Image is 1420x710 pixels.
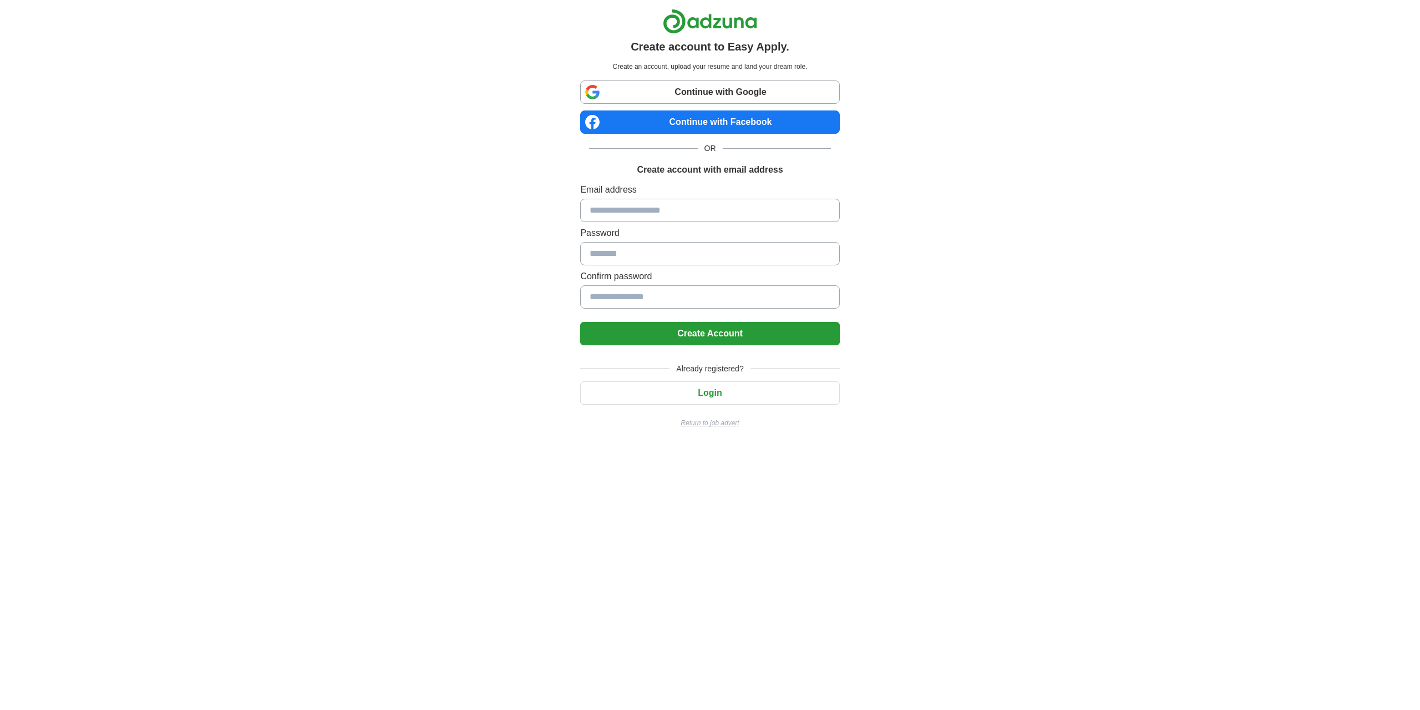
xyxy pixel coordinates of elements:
span: OR [698,143,723,154]
p: Create an account, upload your resume and land your dream role. [582,62,837,72]
label: Password [580,226,839,240]
button: Login [580,381,839,405]
a: Continue with Google [580,80,839,104]
span: Already registered? [670,363,750,375]
h1: Create account with email address [637,163,783,177]
img: Adzuna logo [663,9,757,34]
label: Email address [580,183,839,197]
label: Confirm password [580,270,839,283]
a: Continue with Facebook [580,110,839,134]
a: Login [580,388,839,397]
h1: Create account to Easy Apply. [631,38,789,55]
a: Return to job advert [580,418,839,428]
button: Create Account [580,322,839,345]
